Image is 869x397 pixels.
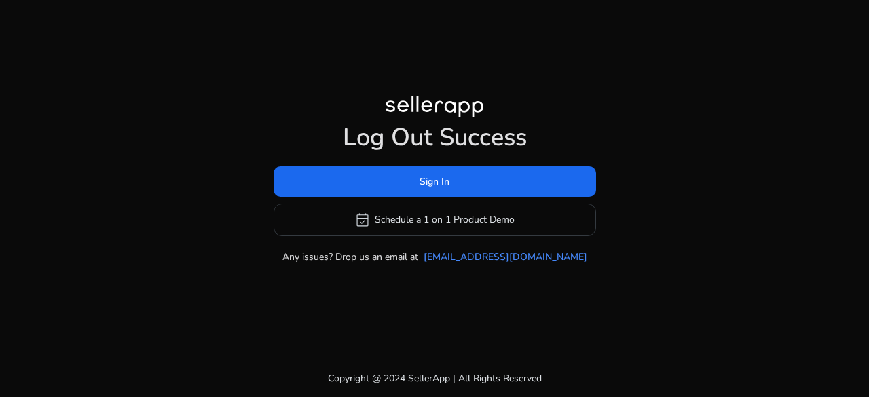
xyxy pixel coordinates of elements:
span: Sign In [420,174,449,189]
a: [EMAIL_ADDRESS][DOMAIN_NAME] [424,250,587,264]
button: Sign In [274,166,596,197]
button: event_availableSchedule a 1 on 1 Product Demo [274,204,596,236]
span: event_available [354,212,371,228]
h1: Log Out Success [274,123,596,152]
p: Any issues? Drop us an email at [282,250,418,264]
